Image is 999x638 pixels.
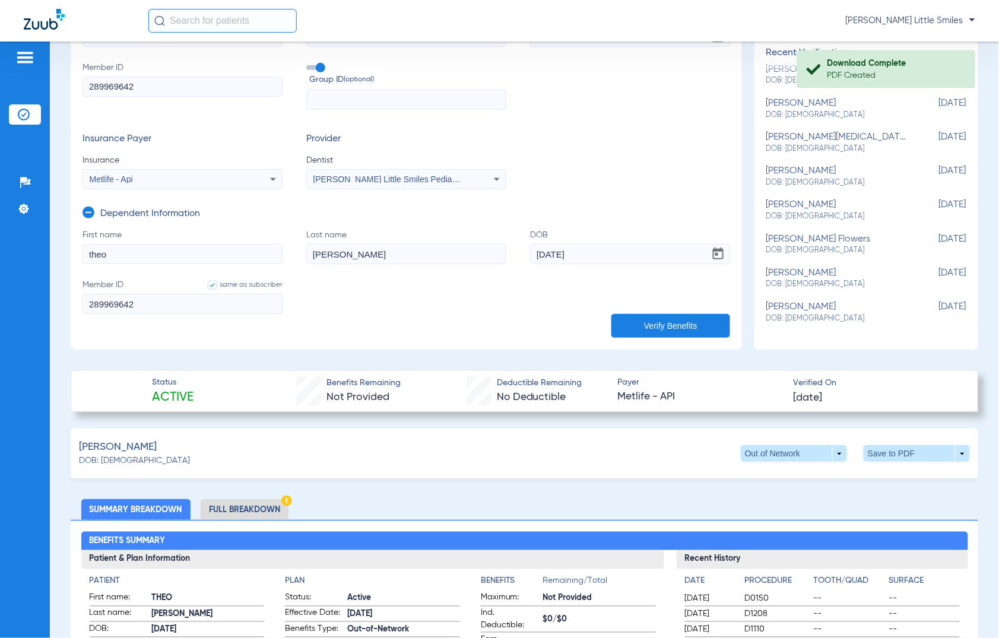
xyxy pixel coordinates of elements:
[530,244,730,264] input: DOBOpen calendar
[766,166,907,188] div: [PERSON_NAME]
[889,624,959,636] span: --
[481,575,543,588] h4: Benefits
[152,376,194,389] span: Status
[83,62,283,110] label: Member ID
[543,592,656,605] span: Not Provided
[306,244,506,264] input: Last name
[79,440,157,455] span: [PERSON_NAME]
[543,614,656,626] span: $0/$0
[497,392,566,402] span: No Deductible
[766,75,907,86] span: DOB: [DEMOGRAPHIC_DATA]
[766,177,907,188] span: DOB: [DEMOGRAPHIC_DATA]
[617,389,783,404] span: Metlife - API
[81,499,191,520] li: Summary Breakdown
[90,592,148,606] span: First name:
[766,234,907,256] div: [PERSON_NAME] flowers
[152,608,265,621] span: [PERSON_NAME]
[706,242,730,266] button: Open calendar
[196,279,283,291] label: same as subscriber
[766,245,907,256] span: DOB: [DEMOGRAPHIC_DATA]
[766,144,907,154] span: DOB: [DEMOGRAPHIC_DATA]
[766,110,907,120] span: DOB: [DEMOGRAPHIC_DATA]
[889,608,959,620] span: --
[83,229,283,264] label: First name
[766,268,907,290] div: [PERSON_NAME]
[90,174,133,184] span: Metlife - Api
[530,12,730,47] label: DOB
[889,593,959,605] span: --
[83,279,283,314] label: Member ID
[285,592,343,606] span: Status:
[814,575,884,592] app-breakdown-title: Tooth/Quad
[889,575,959,588] h4: Surface
[745,593,810,605] span: D0150
[481,607,539,632] span: Ind. Deductible:
[814,593,884,605] span: --
[907,234,966,256] span: [DATE]
[285,607,343,621] span: Effective Date:
[344,74,374,86] small: (optional)
[907,98,966,120] span: [DATE]
[306,134,506,145] h3: Provider
[889,575,959,592] app-breakdown-title: Surface
[154,15,165,26] img: Search Icon
[814,608,884,620] span: --
[794,377,959,389] span: Verified On
[617,376,783,389] span: Payer
[745,608,810,620] span: D1208
[814,624,884,636] span: --
[685,575,735,592] app-breakdown-title: Date
[152,592,265,605] span: THEO
[940,581,999,638] iframe: Chat Widget
[481,575,543,592] app-breakdown-title: Benefits
[100,208,200,220] h3: Dependent Information
[81,532,968,551] h2: Benefits Summary
[907,199,966,221] span: [DATE]
[685,575,735,588] h4: Date
[907,166,966,188] span: [DATE]
[81,550,664,569] h3: Patient & Plan Information
[285,575,460,588] h4: Plan
[201,499,288,520] li: Full Breakdown
[309,74,506,86] span: Group ID
[766,98,907,120] div: [PERSON_NAME]
[766,64,907,86] div: [PERSON_NAME]
[864,445,970,462] button: Save to PDF
[152,624,265,636] span: [DATE]
[83,77,283,97] input: Member ID
[766,301,907,323] div: [PERSON_NAME]
[285,623,343,637] span: Benefits Type:
[766,313,907,324] span: DOB: [DEMOGRAPHIC_DATA]
[148,9,297,33] input: Search for patients
[326,392,389,402] span: Not Provided
[83,154,283,166] span: Insurance
[754,47,978,59] h3: Recent Verifications
[497,377,582,389] span: Deductible Remaining
[152,389,194,406] span: Active
[83,244,283,264] input: First name
[306,154,506,166] span: Dentist
[745,575,810,592] app-breakdown-title: Procedure
[543,575,656,592] span: Remaining/Total
[685,593,735,605] span: [DATE]
[313,174,512,184] span: [PERSON_NAME] Little Smiles Pediatric 1245569516
[347,608,460,621] span: [DATE]
[846,15,975,27] span: [PERSON_NAME] Little Smiles
[766,279,907,290] span: DOB: [DEMOGRAPHIC_DATA]
[306,229,506,264] label: Last name
[83,294,283,314] input: Member IDsame as subscriber
[611,314,730,338] button: Verify Benefits
[706,25,730,49] button: Open calendar
[481,592,539,606] span: Maximum:
[90,623,148,637] span: DOB:
[281,496,292,506] img: Hazard
[827,69,965,81] div: PDF Created
[794,391,823,405] span: [DATE]
[907,268,966,290] span: [DATE]
[814,575,884,588] h4: Tooth/Quad
[907,301,966,323] span: [DATE]
[90,575,265,588] h4: Patient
